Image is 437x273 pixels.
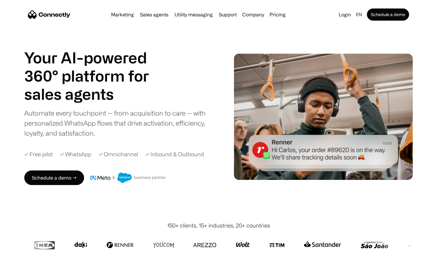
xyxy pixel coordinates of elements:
[24,170,84,185] a: Schedule a demo →
[6,262,36,271] aside: Language selected: English
[137,12,171,17] a: Sales agents
[60,150,91,158] div: ✓ WhatsApp
[109,12,136,17] a: Marketing
[336,10,354,19] a: Login
[145,150,204,158] div: ✓ Inbound & Outbound
[24,150,53,158] div: ✓ Free pilot
[242,10,264,19] div: Company
[356,10,362,19] div: en
[267,12,288,17] a: Pricing
[172,12,215,17] a: Utility messaging
[99,150,138,158] div: ✓ Omnichannel
[367,8,409,21] a: Schedule a demo
[90,173,166,183] img: Meta and Salesforce business partner badge.
[24,108,215,138] div: Automate every touchpoint — from acquisition to care — with personalized WhatsApp flows that driv...
[216,12,239,17] a: Support
[24,85,164,103] h1: sales agents
[12,262,36,271] ul: Language list
[167,221,270,230] div: 150+ clients, 15+ industries, 20+ countries
[24,49,164,85] h1: Your AI-powered 360° platform for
